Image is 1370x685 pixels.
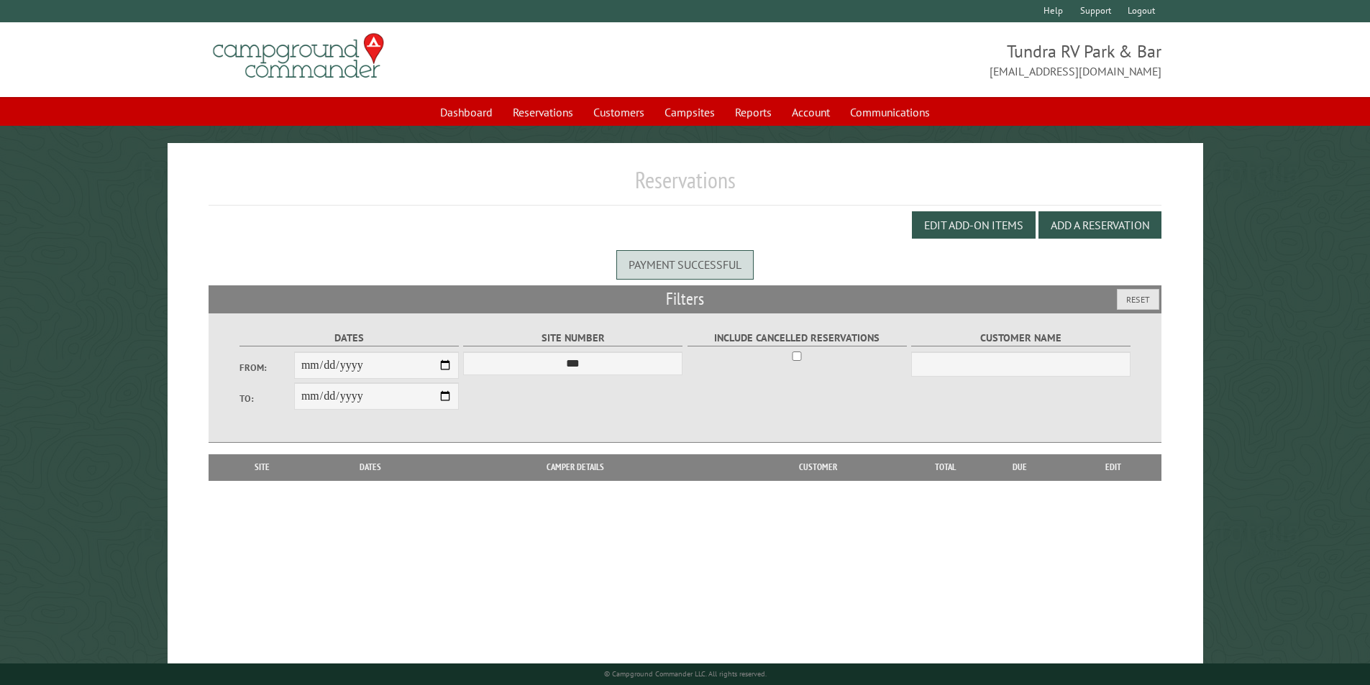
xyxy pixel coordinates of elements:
a: Reservations [504,98,582,126]
label: Include Cancelled Reservations [688,330,907,346]
a: Communications [841,98,939,126]
a: Dashboard [431,98,501,126]
span: Tundra RV Park & Bar [EMAIL_ADDRESS][DOMAIN_NAME] [685,40,1162,80]
h1: Reservations [209,166,1162,206]
label: Site Number [463,330,682,346]
label: To: [239,392,294,405]
label: Dates [239,330,459,346]
h2: Filters [209,285,1162,313]
label: Customer Name [911,330,1131,346]
th: Due [974,454,1065,480]
img: Campground Commander [209,28,388,84]
th: Dates [309,454,432,480]
small: © Campground Commander LLC. All rights reserved. [604,669,767,679]
th: Total [917,454,974,480]
label: From: [239,361,294,374]
th: Camper Details [432,454,718,480]
a: Customers [585,98,653,126]
button: Edit Add-on Items [912,211,1036,239]
button: Reset [1117,289,1159,310]
th: Site [216,454,309,480]
a: Account [783,98,839,126]
a: Campsites [656,98,723,126]
th: Edit [1065,454,1162,480]
th: Customer [718,454,917,480]
div: Payment successful [616,250,754,279]
a: Reports [726,98,780,126]
button: Add a Reservation [1038,211,1161,239]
